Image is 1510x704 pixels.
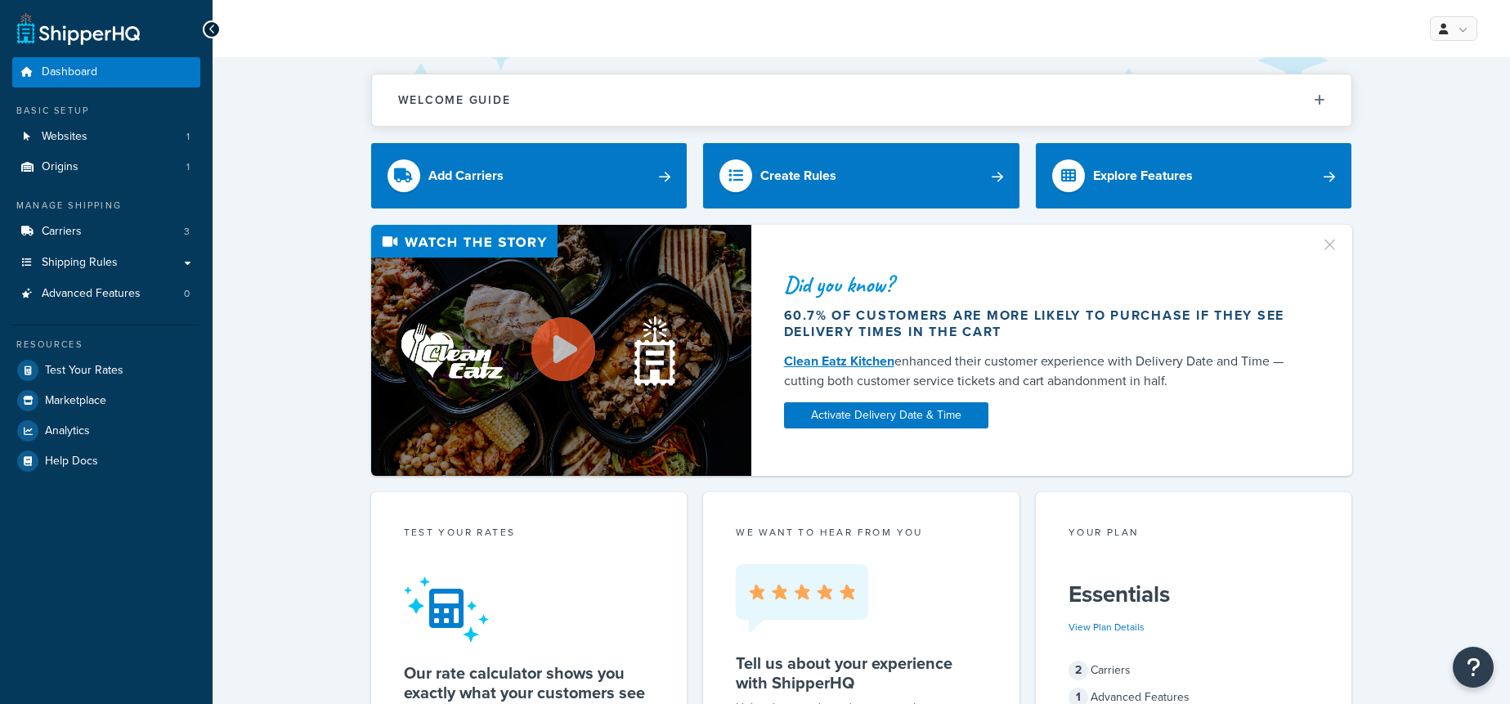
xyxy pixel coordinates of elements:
[12,152,200,182] a: Origins1
[12,356,200,385] a: Test Your Rates
[784,307,1301,340] div: 60.7% of customers are more likely to purchase if they see delivery times in the cart
[12,416,200,446] a: Analytics
[1069,620,1145,634] a: View Plan Details
[1069,659,1320,682] div: Carriers
[45,424,90,438] span: Analytics
[186,130,190,144] span: 1
[184,287,190,301] span: 0
[428,164,504,187] div: Add Carriers
[398,94,511,106] h2: Welcome Guide
[1093,164,1193,187] div: Explore Features
[45,364,123,378] span: Test Your Rates
[1036,143,1352,209] a: Explore Features
[12,446,200,476] a: Help Docs
[12,217,200,247] li: Carriers
[784,352,894,370] a: Clean Eatz Kitchen
[12,386,200,415] a: Marketplace
[42,287,141,301] span: Advanced Features
[784,402,988,428] a: Activate Delivery Date & Time
[42,256,118,270] span: Shipping Rules
[736,525,987,540] p: we want to hear from you
[1069,661,1088,680] span: 2
[12,122,200,152] li: Websites
[371,225,751,476] img: Video thumbnail
[12,57,200,87] a: Dashboard
[45,394,106,408] span: Marketplace
[372,74,1351,126] button: Welcome Guide
[42,160,78,174] span: Origins
[12,279,200,309] li: Advanced Features
[371,143,688,209] a: Add Carriers
[12,104,200,118] div: Basic Setup
[12,199,200,213] div: Manage Shipping
[12,122,200,152] a: Websites1
[760,164,836,187] div: Create Rules
[1069,525,1320,544] div: Your Plan
[784,273,1301,296] div: Did you know?
[186,160,190,174] span: 1
[1069,581,1320,608] h5: Essentials
[404,525,655,544] div: Test your rates
[404,663,655,702] h5: Our rate calculator shows you exactly what your customers see
[42,225,82,239] span: Carriers
[45,455,98,469] span: Help Docs
[184,225,190,239] span: 3
[12,338,200,352] div: Resources
[703,143,1019,209] a: Create Rules
[736,653,987,693] h5: Tell us about your experience with ShipperHQ
[12,248,200,278] a: Shipping Rules
[42,130,87,144] span: Websites
[12,152,200,182] li: Origins
[784,352,1301,391] div: enhanced their customer experience with Delivery Date and Time — cutting both customer service ti...
[42,65,97,79] span: Dashboard
[12,279,200,309] a: Advanced Features0
[12,217,200,247] a: Carriers3
[1453,647,1494,688] button: Open Resource Center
